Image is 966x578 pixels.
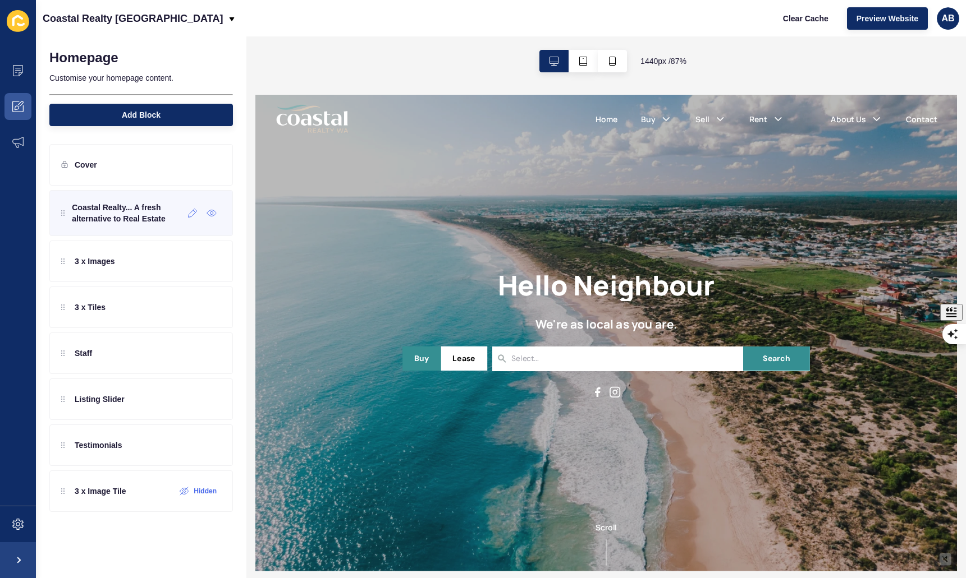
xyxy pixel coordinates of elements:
h1: Hello Neighbour [280,200,529,238]
img: Company logo [22,11,107,45]
span: Add Block [122,109,161,121]
span: Preview Website [857,13,918,24]
p: Coastal Realty... A fresh alternative to Real Estate [72,202,184,224]
a: Rent [569,21,590,35]
button: Preview Website [847,7,928,30]
a: Sell [507,21,523,35]
span: 1440 px / 87 % [640,56,686,67]
p: Coastal Realty [GEOGRAPHIC_DATA] [43,4,223,33]
a: Home [392,21,418,35]
div: Scroll [4,492,804,542]
label: Hidden [194,487,217,496]
p: 3 x Images [75,256,115,267]
p: 3 x Tiles [75,302,106,313]
button: Lease [214,290,267,318]
button: Search [562,290,638,318]
button: Buy [170,290,213,318]
span: AB [941,13,954,24]
button: Clear Cache [773,7,838,30]
a: Buy [445,21,461,35]
p: 3 x Image Tile [75,485,126,497]
a: Contact [749,21,786,35]
p: Customise your homepage content. [49,66,233,90]
h1: Homepage [49,50,118,66]
p: Staff [75,348,92,359]
p: Testimonials [75,440,122,451]
p: Cover [75,159,97,170]
h2: We're as local as you are. [323,256,486,272]
span: Clear Cache [783,13,828,24]
button: Add Block [49,104,233,126]
input: Select... [295,297,351,311]
p: Listing Slider [75,394,125,405]
a: About Us [663,21,703,35]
